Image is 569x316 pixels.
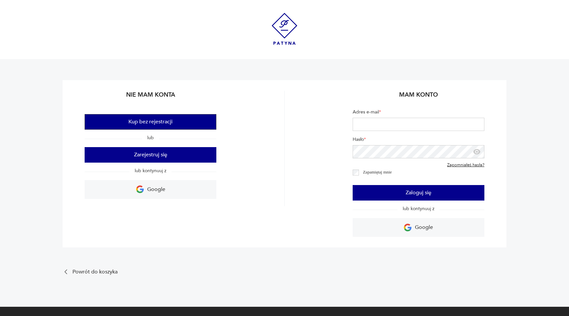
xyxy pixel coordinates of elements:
[85,91,216,104] h2: Nie mam konta
[272,13,297,45] img: Patyna - sklep z meblami i dekoracjami vintage
[353,91,484,104] h2: Mam konto
[415,222,433,233] p: Google
[353,109,484,118] label: Adres e-mail
[85,114,216,130] button: Kup bez rejestracji
[147,184,165,195] p: Google
[447,163,484,168] a: Zapomniałeś hasła?
[404,224,412,232] img: Ikona Google
[72,270,118,274] p: Powrót do koszyka
[85,147,216,163] button: Zarejestruj się
[397,205,440,212] span: lub kontynuuj z
[353,185,484,201] button: Zaloguj się
[353,218,484,237] a: Google
[85,180,216,199] a: Google
[63,269,506,275] a: Powrót do koszyka
[142,135,159,141] span: lub
[353,136,484,145] label: Hasło
[129,168,172,174] span: lub kontynuuj z
[136,185,144,193] img: Ikona Google
[363,170,392,174] label: Zapamiętaj mnie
